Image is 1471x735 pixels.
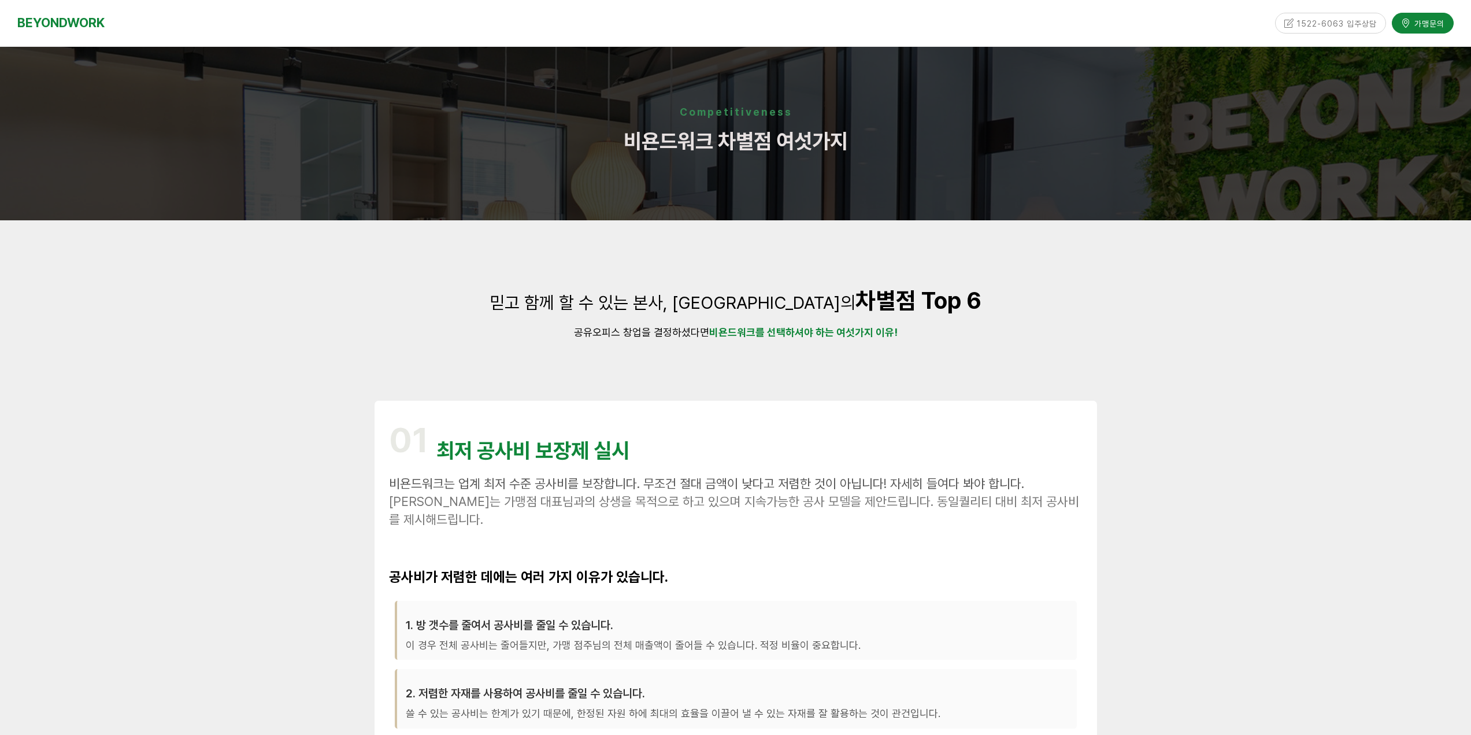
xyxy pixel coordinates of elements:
span: 비욘드워크는 업계 최저 수준 공사비를 보장합니다. 무조건 절대 금액이 낮다고 저렴한 것이 아닙니다! 자세히 들여다 봐야 합니다. [389,476,1024,491]
span: 믿고 함께 할 수 있는 본사, [GEOGRAPHIC_DATA]의 [490,292,855,313]
span: 01 [389,419,428,460]
strong: 욘드워 [718,326,746,338]
strong: 크를 선택하셔야 하는 여섯가지 이유! [746,326,898,338]
strong: 비 [709,326,718,338]
a: 가맹문의 [1392,12,1454,32]
h3: 2. 저렴한 자재를 사용하여 공사비를 줄일 수 있습니다. [406,687,1068,701]
span: 가맹문의 [1411,17,1444,28]
span: [PERSON_NAME]는 가맹점 대표님과의 상생을 목적으로 하고 있으며 지속가능한 공사 모델을 제안드립니다. 동일퀄리티 대비 최저 공사비를 제시해드립니다. [389,494,1079,527]
strong: 공사비가 저렴한 데에는 여러 가지 이유가 있습니다. [389,568,668,585]
strong: Competitiveness [679,106,792,118]
p: 이 경우 전체 공사비는 줄어들지만, 가맹 점주님의 전체 매출액이 줄어들 수 있습니다. 적정 비율이 중요합니다. [406,637,1068,655]
span: 최저 공사비 보장제 실시 [436,438,629,463]
span: 공유오피스 창업을 결정하셨다면 [574,326,709,338]
strong: 차별점 Top 6 [855,287,981,315]
span: 비욘드워크 차별점 여섯가지 [624,129,848,154]
p: 쓸 수 있는 공사비는 한계가 있기 때문에, 한정된 자원 하에 최대의 효율을 이끌어 낼 수 있는 자재를 잘 활용하는 것이 관건입니다. [406,706,1068,723]
a: BEYONDWORK [17,12,105,34]
h3: 1. 방 갯수를 줄여서 공사비를 줄일 수 있습니다. [406,618,1068,632]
